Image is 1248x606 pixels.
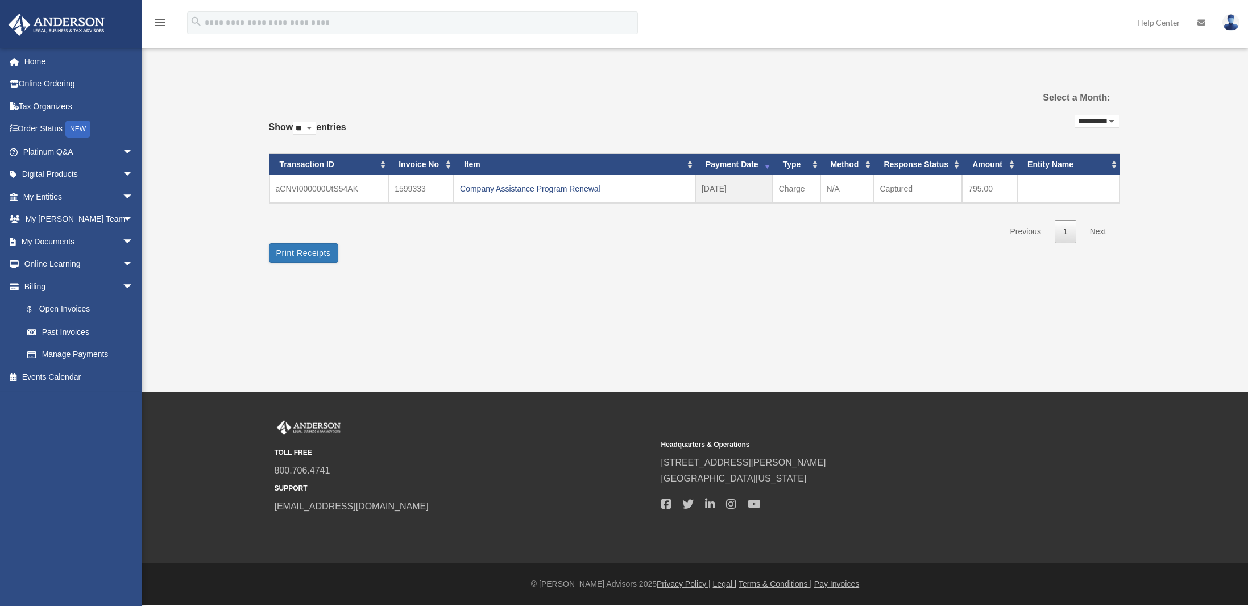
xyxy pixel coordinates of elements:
th: Transaction ID: activate to sort column ascending [269,154,389,175]
a: Legal | [713,579,737,588]
small: SUPPORT [275,483,653,495]
small: TOLL FREE [275,447,653,459]
a: [EMAIL_ADDRESS][DOMAIN_NAME] [275,501,429,511]
td: N/A [820,175,874,203]
span: $ [34,302,39,317]
a: Manage Payments [16,343,151,366]
a: My Documentsarrow_drop_down [8,230,151,253]
a: Tax Organizers [8,95,151,118]
select: Showentries [293,122,316,135]
a: Next [1081,220,1115,243]
th: Response Status: activate to sort column ascending [873,154,962,175]
th: Amount: activate to sort column ascending [962,154,1017,175]
a: Events Calendar [8,366,151,388]
a: Digital Productsarrow_drop_down [8,163,151,186]
div: NEW [65,121,90,138]
th: Invoice No: activate to sort column ascending [388,154,454,175]
img: Anderson Advisors Platinum Portal [275,420,343,435]
th: Type: activate to sort column ascending [773,154,820,175]
th: Item: activate to sort column ascending [454,154,695,175]
span: arrow_drop_down [122,140,145,164]
span: arrow_drop_down [122,275,145,298]
img: User Pic [1222,14,1239,31]
span: arrow_drop_down [122,185,145,209]
a: Home [8,50,151,73]
a: [STREET_ADDRESS][PERSON_NAME] [661,458,826,467]
div: Company Assistance Program Renewal [460,181,689,197]
a: $Open Invoices [16,298,151,321]
td: aCNVI000000UtS54AK [269,175,389,203]
td: Charge [773,175,820,203]
a: menu [154,20,167,30]
th: Payment Date: activate to sort column ascending [695,154,773,175]
a: Online Learningarrow_drop_down [8,253,151,276]
button: Print Receipts [269,243,338,263]
td: [DATE] [695,175,773,203]
label: Select a Month: [985,90,1110,106]
a: 1 [1055,220,1076,243]
label: Show entries [269,119,346,147]
img: Anderson Advisors Platinum Portal [5,14,108,36]
a: [GEOGRAPHIC_DATA][US_STATE] [661,474,807,483]
a: 800.706.4741 [275,466,330,475]
a: My Entitiesarrow_drop_down [8,185,151,208]
a: Online Ordering [8,73,151,96]
span: arrow_drop_down [122,253,145,276]
th: Method: activate to sort column ascending [820,154,874,175]
a: Terms & Conditions | [739,579,812,588]
span: arrow_drop_down [122,163,145,186]
td: 795.00 [962,175,1017,203]
small: Headquarters & Operations [661,439,1040,451]
i: search [190,15,202,28]
span: arrow_drop_down [122,208,145,231]
td: 1599333 [388,175,454,203]
a: Pay Invoices [814,579,859,588]
i: menu [154,16,167,30]
a: Past Invoices [16,321,145,343]
th: Entity Name: activate to sort column ascending [1017,154,1119,175]
a: My [PERSON_NAME] Teamarrow_drop_down [8,208,151,231]
div: © [PERSON_NAME] Advisors 2025 [142,577,1248,591]
span: arrow_drop_down [122,230,145,254]
a: Privacy Policy | [657,579,711,588]
a: Platinum Q&Aarrow_drop_down [8,140,151,163]
a: Order StatusNEW [8,118,151,141]
a: Previous [1001,220,1049,243]
td: Captured [873,175,962,203]
a: Billingarrow_drop_down [8,275,151,298]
